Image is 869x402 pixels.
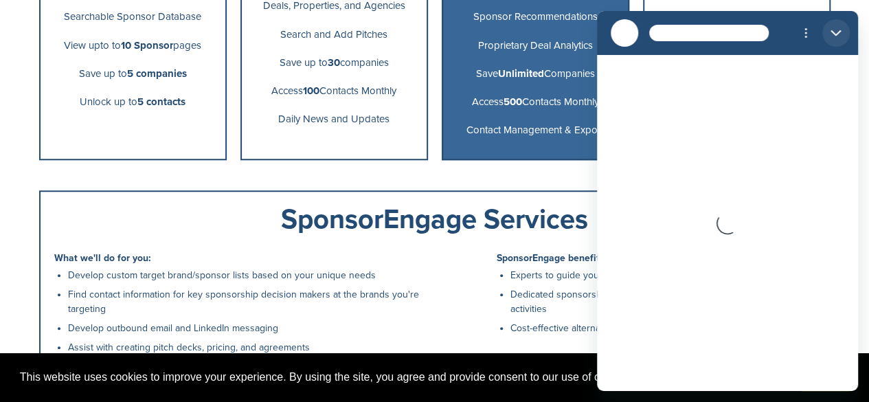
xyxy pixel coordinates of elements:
[247,111,421,128] p: Daily News and Updates
[54,252,151,264] b: What we'll do for you:
[449,93,622,111] p: Access Contacts Monthly
[650,8,824,43] p: Includes up to 10 Professional Accounts
[510,287,815,316] li: Dedicated sponsorship sales team enables you to focus on your key activities
[449,65,622,82] p: Save Companies
[303,85,319,97] b: 100
[510,268,815,282] li: Experts to guide you through the process
[68,321,428,335] li: Develop outbound email and LinkedIn messaging
[498,67,544,80] b: Unlimited
[510,321,815,335] li: Cost-effective alternative to hiring an agency or full-time staff member
[46,93,220,111] p: Unlock up to
[247,26,421,43] p: Search and Add Pitches
[68,287,428,316] li: Find contact information for key sponsorship decision makers at the brands you're targeting
[121,39,173,52] b: 10 Sponsor
[54,205,815,233] div: SponsorEngage Services
[449,8,622,25] p: Sponsor Recommendations
[46,37,220,54] p: View upto to pages
[46,8,220,25] p: Searchable Sponsor Database
[247,82,421,100] p: Access Contacts Monthly
[597,11,858,391] iframe: Messaging window
[504,96,522,108] b: 500
[497,252,607,264] b: SponsorEngage benefits:
[20,367,791,388] span: This website uses cookies to improve your experience. By using the site, you agree and provide co...
[127,67,187,80] b: 5 companies
[46,65,220,82] p: Save up to
[449,122,622,139] p: Contact Management & Export
[449,37,622,54] p: Proprietary Deal Analytics
[328,56,340,69] b: 30
[68,340,428,355] li: Assist with creating pitch decks, pricing, and agreements
[68,268,428,282] li: Develop custom target brand/sponsor lists based on your unique needs
[247,54,421,71] p: Save up to companies
[137,96,185,108] b: 5 contacts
